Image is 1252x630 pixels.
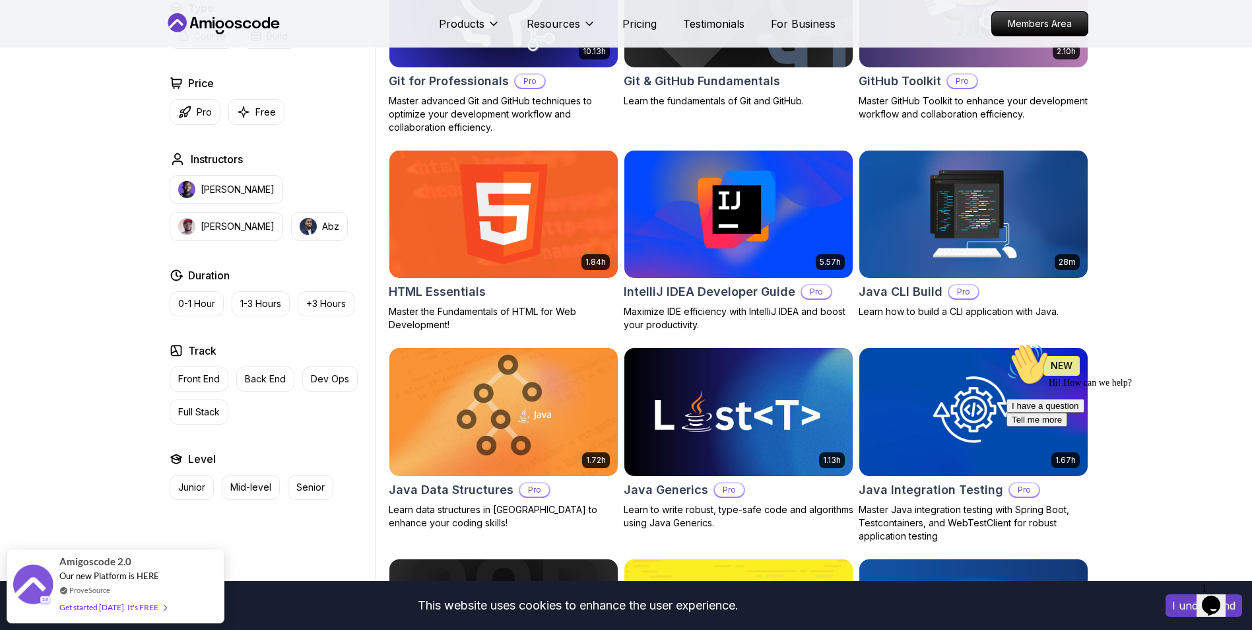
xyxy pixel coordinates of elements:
p: Pro [515,75,544,88]
button: Full Stack [170,400,228,425]
p: Junior [178,481,205,494]
button: Tell me more [5,75,66,88]
a: Java Integration Testing card1.67hNEWJava Integration TestingProMaster Java integration testing w... [859,347,1088,543]
p: 28m [1059,257,1076,267]
h2: Level [188,451,216,467]
button: Front End [170,367,228,392]
button: Junior [170,475,214,500]
p: Pro [197,106,212,119]
img: :wave: [5,5,48,48]
p: Master advanced Git and GitHub techniques to optimize your development workflow and collaboration... [389,94,618,134]
a: Java Data Structures card1.72hJava Data StructuresProLearn data structures in [GEOGRAPHIC_DATA] t... [389,347,618,530]
p: Learn how to build a CLI application with Java. [859,305,1088,318]
h2: GitHub Toolkit [859,72,941,90]
div: This website uses cookies to enhance the user experience. [10,591,1146,620]
p: Master the Fundamentals of HTML for Web Development! [389,305,618,332]
p: Full Stack [178,405,220,419]
img: Java Data Structures card [389,348,618,476]
p: 2.10h [1057,46,1076,57]
p: Master Java integration testing with Spring Boot, Testcontainers, and WebTestClient for robust ap... [859,503,1088,543]
p: Abz [322,220,339,233]
button: Mid-level [222,475,280,500]
p: Products [439,16,484,32]
p: 1.72h [586,455,606,466]
a: Members Area [991,11,1088,36]
p: Learn data structures in [GEOGRAPHIC_DATA] to enhance your coding skills! [389,503,618,530]
a: Pricing [622,16,657,32]
a: IntelliJ IDEA Developer Guide card5.57hIntelliJ IDEA Developer GuideProMaximize IDE efficiency wi... [624,150,853,332]
p: Resources [527,16,580,32]
button: I have a question [5,61,83,75]
h2: Java CLI Build [859,283,942,301]
span: Our new Platform is HERE [59,571,159,581]
p: For Business [771,16,836,32]
p: Front End [178,372,220,386]
button: Dev Ops [302,367,358,392]
h2: Java Integration Testing [859,481,1003,499]
button: instructor img[PERSON_NAME] [170,175,283,204]
h2: Git for Professionals [389,72,509,90]
h2: Duration [188,267,230,283]
button: Products [439,16,500,42]
h2: Git & GitHub Fundamentals [624,72,780,90]
p: Learn to write robust, type-safe code and algorithms using Java Generics. [624,503,853,530]
p: Pro [520,483,549,497]
div: Get started [DATE]. It's FREE [59,600,166,615]
p: [PERSON_NAME] [201,220,275,233]
button: 0-1 Hour [170,291,224,316]
p: 1.84h [585,257,606,267]
p: Pro [948,75,977,88]
img: instructor img [178,181,195,198]
p: 10.13h [583,46,606,57]
iframe: chat widget [1001,338,1239,571]
button: Pro [170,99,220,125]
img: HTML Essentials card [389,151,618,279]
p: Pro [949,285,978,298]
a: ProveSource [69,584,110,596]
img: Java CLI Build card [859,151,1088,279]
img: provesource social proof notification image [13,565,53,608]
p: Dev Ops [311,372,349,386]
button: Accept cookies [1166,594,1242,617]
p: 1.13h [823,455,841,466]
img: instructor img [300,218,317,235]
p: Maximize IDE efficiency with IntelliJ IDEA and boost your productivity. [624,305,853,332]
h2: Java Generics [624,481,708,499]
h2: Price [188,75,214,91]
iframe: chat widget [1197,577,1239,617]
p: Pro [715,483,744,497]
button: Free [228,99,284,125]
button: Back End [236,367,294,392]
h2: IntelliJ IDEA Developer Guide [624,283,795,301]
p: Master GitHub Toolkit to enhance your development workflow and collaboration efficiency. [859,94,1088,121]
p: Pro [802,285,831,298]
p: Learn the fundamentals of Git and GitHub. [624,94,853,108]
div: 👋Hi! How can we help?I have a questionTell me more [5,5,243,88]
p: +3 Hours [306,297,346,310]
img: Java Integration Testing card [859,348,1088,476]
span: Hi! How can we help? [5,40,131,50]
button: 1-3 Hours [232,291,290,316]
h2: Track [188,343,216,359]
img: IntelliJ IDEA Developer Guide card [624,151,853,279]
p: [PERSON_NAME] [201,183,275,196]
img: instructor img [178,218,195,235]
a: Java CLI Build card28mJava CLI BuildProLearn how to build a CLI application with Java. [859,150,1088,319]
p: 5.57h [820,257,841,267]
button: +3 Hours [298,291,354,316]
span: Amigoscode 2.0 [59,554,131,569]
p: 1-3 Hours [240,297,281,310]
p: 0-1 Hour [178,297,215,310]
h2: Instructors [191,151,243,167]
p: Free [255,106,276,119]
p: Members Area [992,12,1088,36]
a: Testimonials [683,16,744,32]
img: Java Generics card [624,348,853,476]
h2: Java Data Structures [389,481,513,499]
a: Java Generics card1.13hJava GenericsProLearn to write robust, type-safe code and algorithms using... [624,347,853,530]
h2: HTML Essentials [389,283,486,301]
p: Senior [296,481,325,494]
